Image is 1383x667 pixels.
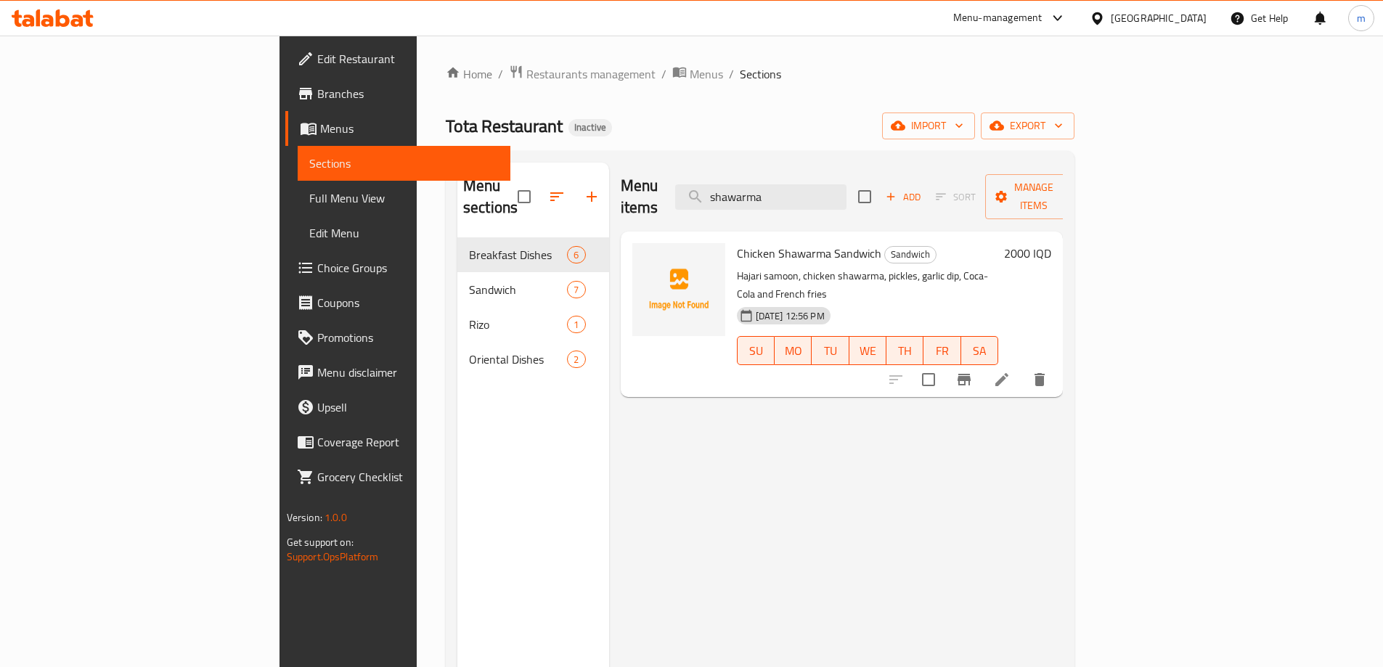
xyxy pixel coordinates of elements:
button: Add [880,186,926,208]
span: Sandwich [885,246,936,263]
li: / [729,65,734,83]
button: Add section [574,179,609,214]
div: items [567,351,585,368]
a: Coverage Report [285,425,510,459]
span: 6 [568,248,584,262]
button: SA [961,336,998,365]
span: SU [743,340,769,361]
span: Branches [317,85,499,102]
span: Select to update [913,364,944,395]
button: TU [812,336,849,365]
button: Manage items [985,174,1082,219]
span: Sections [740,65,781,83]
span: Edit Menu [309,224,499,242]
div: Inactive [568,119,612,136]
div: [GEOGRAPHIC_DATA] [1111,10,1207,26]
span: [DATE] 12:56 PM [750,309,831,323]
a: Upsell [285,390,510,425]
span: Select section [849,181,880,212]
div: items [567,316,585,333]
span: Grocery Checklist [317,468,499,486]
a: Restaurants management [509,65,656,83]
a: Menus [672,65,723,83]
button: WE [849,336,886,365]
span: MO [780,340,806,361]
span: Breakfast Dishes [469,246,567,263]
span: 1.0.0 [325,508,347,527]
span: Sandwich [469,281,567,298]
a: Menu disclaimer [285,355,510,390]
span: m [1357,10,1366,26]
span: Inactive [568,121,612,134]
span: export [992,117,1063,135]
span: Menus [690,65,723,83]
p: Hajari samoon, chicken shawarma, pickles, garlic dip, Coca-Cola and French fries [737,267,999,303]
span: 2 [568,353,584,367]
span: TU [817,340,843,361]
span: Version: [287,508,322,527]
span: Sort sections [539,179,574,214]
span: Edit Restaurant [317,50,499,67]
div: Rizo1 [457,307,609,342]
span: SA [967,340,992,361]
a: Grocery Checklist [285,459,510,494]
span: Menu disclaimer [317,364,499,381]
span: Get support on: [287,533,354,552]
span: Sections [309,155,499,172]
div: Rizo [469,316,567,333]
span: 1 [568,318,584,332]
a: Branches [285,76,510,111]
a: Coupons [285,285,510,320]
span: WE [855,340,881,361]
div: Oriental Dishes2 [457,342,609,377]
a: Full Menu View [298,181,510,216]
span: Restaurants management [526,65,656,83]
span: FR [929,340,955,361]
h6: 2000 IQD [1004,243,1051,263]
div: Sandwich7 [457,272,609,307]
div: items [567,281,585,298]
span: Full Menu View [309,189,499,207]
a: Edit Menu [298,216,510,250]
span: Select all sections [509,181,539,212]
a: Choice Groups [285,250,510,285]
button: export [981,112,1074,139]
button: FR [923,336,960,365]
span: Manage items [997,179,1071,215]
span: Choice Groups [317,259,499,277]
span: Coverage Report [317,433,499,451]
a: Promotions [285,320,510,355]
nav: Menu sections [457,232,609,382]
nav: breadcrumb [446,65,1074,83]
button: import [882,112,975,139]
div: items [567,246,585,263]
span: 7 [568,283,584,297]
button: MO [775,336,812,365]
span: Chicken Shawarma Sandwich [737,242,881,264]
span: import [894,117,963,135]
span: Coupons [317,294,499,311]
img: Chicken Shawarma Sandwich [632,243,725,336]
div: Sandwich [884,246,937,263]
button: SU [737,336,775,365]
a: Support.OpsPlatform [287,547,379,566]
div: Menu-management [953,9,1043,27]
li: / [661,65,666,83]
span: Oriental Dishes [469,351,567,368]
a: Edit menu item [993,371,1011,388]
span: Promotions [317,329,499,346]
span: Upsell [317,398,499,416]
span: TH [892,340,918,361]
span: Select section first [926,186,985,208]
button: delete [1022,362,1057,397]
span: Tota Restaurant [446,110,563,142]
button: Branch-specific-item [947,362,982,397]
span: Menus [320,120,499,137]
a: Sections [298,146,510,181]
a: Edit Restaurant [285,41,510,76]
span: Add [884,189,923,205]
h2: Menu items [621,175,658,218]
